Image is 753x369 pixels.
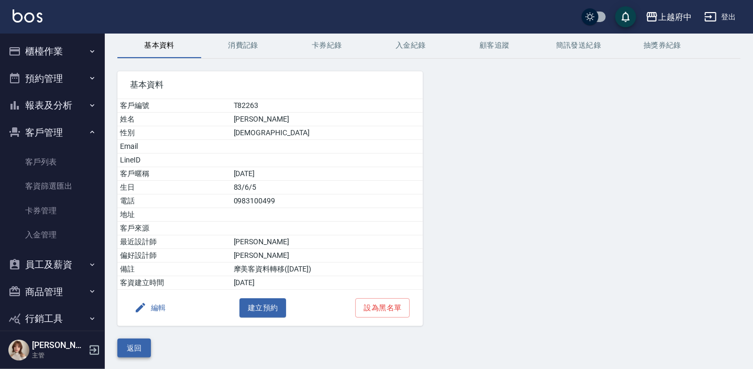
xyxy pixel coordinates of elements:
[117,113,231,126] td: 姓名
[117,222,231,235] td: 客戶來源
[231,181,423,194] td: 83/6/5
[239,298,287,318] button: 建立預約
[537,33,620,58] button: 簡訊發送紀錄
[201,33,285,58] button: 消費記錄
[4,92,101,119] button: 報表及分析
[117,167,231,181] td: 客戶暱稱
[130,298,170,318] button: 編輯
[117,235,231,249] td: 最近設計師
[8,340,29,361] img: Person
[355,298,410,318] button: 設為黑名單
[231,99,423,113] td: T82263
[231,235,423,249] td: [PERSON_NAME]
[117,33,201,58] button: 基本資料
[4,150,101,174] a: 客戶列表
[231,249,423,263] td: [PERSON_NAME]
[231,276,423,290] td: [DATE]
[658,10,692,24] div: 上越府中
[117,126,231,140] td: 性別
[117,154,231,167] td: LineID
[117,263,231,276] td: 備註
[641,6,696,28] button: 上越府中
[117,99,231,113] td: 客戶編號
[117,194,231,208] td: 電話
[285,33,369,58] button: 卡券紀錄
[117,276,231,290] td: 客資建立時間
[13,9,42,23] img: Logo
[4,199,101,223] a: 卡券管理
[4,38,101,65] button: 櫃檯作業
[4,223,101,247] a: 入金管理
[32,351,85,360] p: 主管
[32,340,85,351] h5: [PERSON_NAME]
[231,263,423,276] td: 摩美客資料轉移([DATE])
[620,33,704,58] button: 抽獎券紀錄
[231,126,423,140] td: [DEMOGRAPHIC_DATA]
[4,65,101,92] button: 預約管理
[4,119,101,146] button: 客戶管理
[117,249,231,263] td: 偏好設計師
[231,167,423,181] td: [DATE]
[117,208,231,222] td: 地址
[4,305,101,332] button: 行銷工具
[4,174,101,198] a: 客資篩選匯出
[453,33,537,58] button: 顧客追蹤
[700,7,740,27] button: 登出
[117,339,151,358] button: 返回
[117,181,231,194] td: 生日
[369,33,453,58] button: 入金紀錄
[231,194,423,208] td: 0983100499
[130,80,410,90] span: 基本資料
[615,6,636,27] button: save
[231,113,423,126] td: [PERSON_NAME]
[4,251,101,278] button: 員工及薪資
[117,140,231,154] td: Email
[4,278,101,306] button: 商品管理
